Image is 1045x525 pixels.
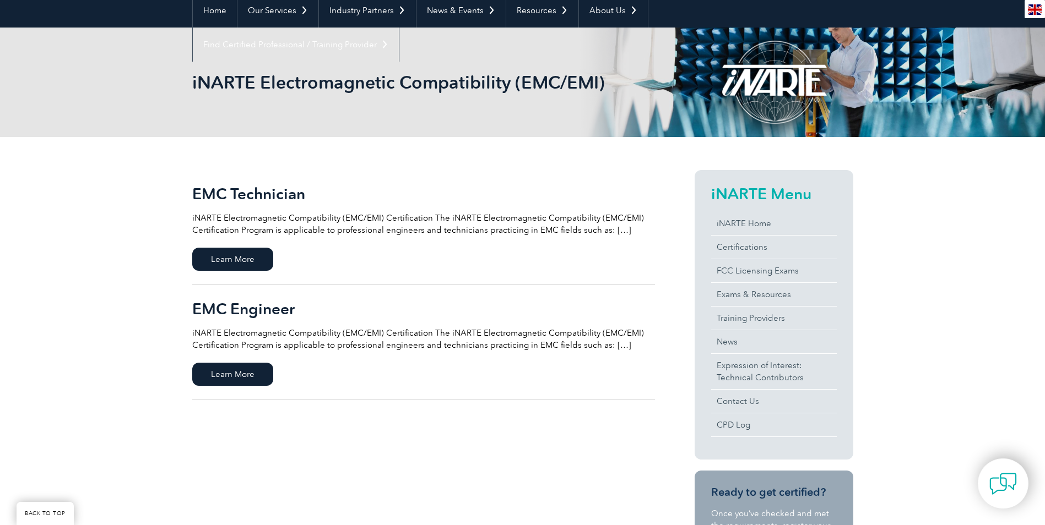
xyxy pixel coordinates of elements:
[711,307,837,330] a: Training Providers
[989,470,1017,497] img: contact-chat.png
[711,413,837,436] a: CPD Log
[192,300,655,318] h2: EMC Engineer
[192,185,655,203] h2: EMC Technician
[711,330,837,353] a: News
[192,72,615,93] h1: iNARTE Electromagnetic Compatibility (EMC/EMI)
[711,185,837,203] h2: iNARTE Menu
[711,259,837,282] a: FCC Licensing Exams
[711,283,837,306] a: Exams & Resources
[192,248,273,271] span: Learn More
[711,354,837,389] a: Expression of Interest:Technical Contributors
[192,170,655,285] a: EMC Technician iNARTE Electromagnetic Compatibility (EMC/EMI) Certification The iNARTE Electromag...
[711,212,837,235] a: iNARTE Home
[17,502,74,525] a: BACK TO TOP
[193,28,399,62] a: Find Certified Professional / Training Provider
[192,327,655,351] p: iNARTE Electromagnetic Compatibility (EMC/EMI) Certification The iNARTE Electromagnetic Compatibi...
[711,236,837,259] a: Certifications
[1028,4,1042,15] img: en
[192,285,655,400] a: EMC Engineer iNARTE Electromagnetic Compatibility (EMC/EMI) Certification The iNARTE Electromagne...
[711,485,837,499] h3: Ready to get certified?
[192,212,655,236] p: iNARTE Electromagnetic Compatibility (EMC/EMI) Certification The iNARTE Electromagnetic Compatibi...
[711,390,837,413] a: Contact Us
[192,363,273,386] span: Learn More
